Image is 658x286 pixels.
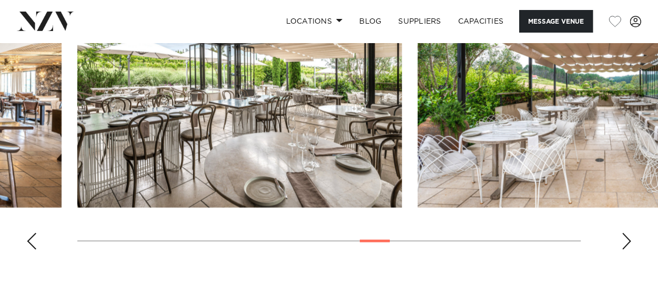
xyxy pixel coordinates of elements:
[519,10,593,33] button: Message Venue
[450,10,512,33] a: Capacities
[17,12,74,30] img: nzv-logo.png
[277,10,351,33] a: Locations
[390,10,449,33] a: SUPPLIERS
[351,10,390,33] a: BLOG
